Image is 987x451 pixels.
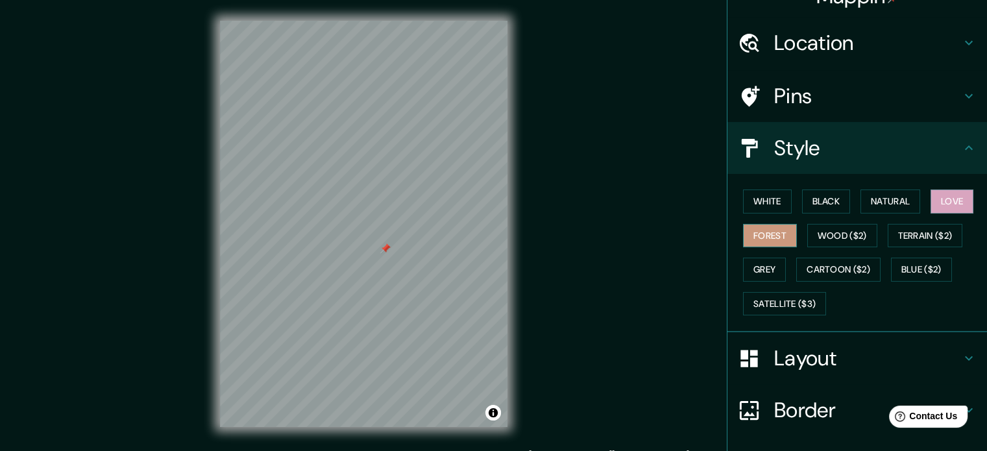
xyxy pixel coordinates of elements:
h4: Pins [774,83,961,109]
button: Blue ($2) [891,258,952,282]
div: Layout [727,332,987,384]
div: Pins [727,70,987,122]
button: Toggle attribution [485,405,501,421]
button: Grey [743,258,786,282]
button: Black [802,189,851,213]
button: Forest [743,224,797,248]
button: Terrain ($2) [888,224,963,248]
button: Love [931,189,973,213]
button: White [743,189,792,213]
div: Style [727,122,987,174]
div: Border [727,384,987,436]
h4: Location [774,30,961,56]
button: Natural [860,189,920,213]
h4: Layout [774,345,961,371]
canvas: Map [220,21,507,427]
button: Cartoon ($2) [796,258,881,282]
h4: Style [774,135,961,161]
iframe: Help widget launcher [871,400,973,437]
button: Satellite ($3) [743,292,826,316]
div: Location [727,17,987,69]
h4: Border [774,397,961,423]
button: Wood ($2) [807,224,877,248]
